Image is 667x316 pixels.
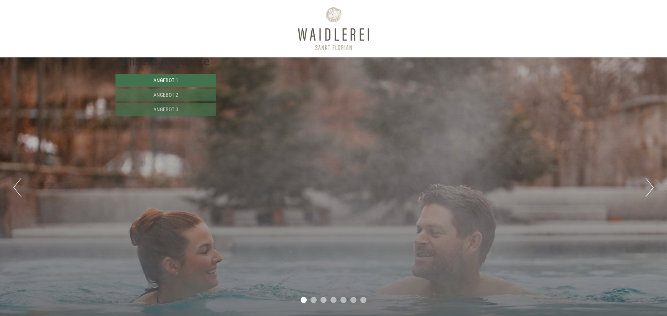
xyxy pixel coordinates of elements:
button: Next [646,178,654,197]
span: Angebot 2 [153,92,178,98]
div: Unsere Angebote [116,52,216,70]
button: Previous [13,178,21,197]
span: Angebot 1 [153,77,178,83]
span: Angebot 3 [153,106,178,112]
